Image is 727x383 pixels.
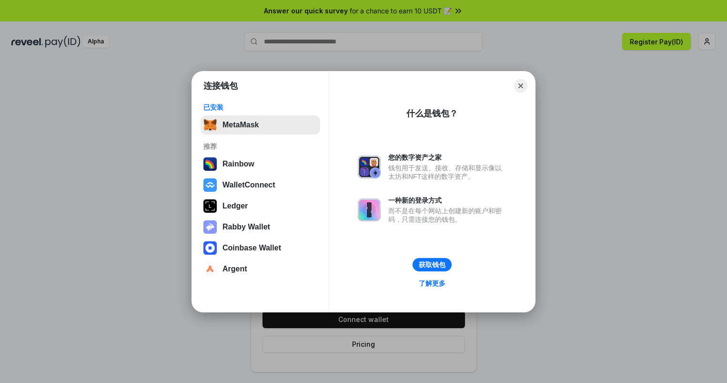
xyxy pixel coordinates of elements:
img: svg+xml,%3Csvg%20xmlns%3D%22http%3A%2F%2Fwww.w3.org%2F2000%2Fsvg%22%20width%3D%2228%22%20height%3... [203,199,217,213]
button: MetaMask [201,115,320,135]
div: 什么是钱包？ [406,108,458,119]
button: WalletConnect [201,176,320,195]
div: 了解更多 [419,279,445,288]
div: Argent [222,265,247,273]
button: Close [514,79,527,93]
button: Argent [201,259,320,279]
button: 获取钱包 [413,258,452,271]
div: 钱包用于发送、接收、存储和显示像以太坊和NFT这样的数字资产。 [388,164,506,181]
button: Coinbase Wallet [201,238,320,258]
img: svg+xml,%3Csvg%20xmlns%3D%22http%3A%2F%2Fwww.w3.org%2F2000%2Fsvg%22%20fill%3D%22none%22%20viewBox... [358,198,381,221]
div: 而不是在每个网站上创建新的账户和密码，只需连接您的钱包。 [388,207,506,224]
a: 了解更多 [413,277,451,290]
div: Rabby Wallet [222,223,270,231]
div: 推荐 [203,142,317,151]
img: svg+xml,%3Csvg%20xmlns%3D%22http%3A%2F%2Fwww.w3.org%2F2000%2Fsvg%22%20fill%3D%22none%22%20viewBox... [203,220,217,234]
img: svg+xml,%3Csvg%20width%3D%2228%22%20height%3D%2228%22%20viewBox%3D%220%200%2028%2028%22%20fill%3D... [203,178,217,192]
div: 已安装 [203,103,317,112]
div: 您的数字资产之家 [388,153,506,162]
img: svg+xml,%3Csvg%20width%3D%2228%22%20height%3D%2228%22%20viewBox%3D%220%200%2028%2028%22%20fill%3D... [203,241,217,255]
div: 一种新的登录方式 [388,196,506,205]
div: Ledger [222,202,248,210]
img: svg+xml,%3Csvg%20fill%3D%22none%22%20height%3D%2233%22%20viewBox%3D%220%200%2035%2033%22%20width%... [203,118,217,132]
div: MetaMask [222,121,259,129]
button: Ledger [201,197,320,216]
button: Rabby Wallet [201,217,320,237]
div: Rainbow [222,160,254,168]
div: WalletConnect [222,181,275,189]
div: 获取钱包 [419,260,445,269]
button: Rainbow [201,155,320,174]
img: svg+xml,%3Csvg%20width%3D%2228%22%20height%3D%2228%22%20viewBox%3D%220%200%2028%2028%22%20fill%3D... [203,262,217,276]
div: Coinbase Wallet [222,244,281,252]
img: svg+xml,%3Csvg%20width%3D%22120%22%20height%3D%22120%22%20viewBox%3D%220%200%20120%20120%22%20fil... [203,157,217,171]
img: svg+xml,%3Csvg%20xmlns%3D%22http%3A%2F%2Fwww.w3.org%2F2000%2Fsvg%22%20fill%3D%22none%22%20viewBox... [358,155,381,178]
h1: 连接钱包 [203,80,238,92]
